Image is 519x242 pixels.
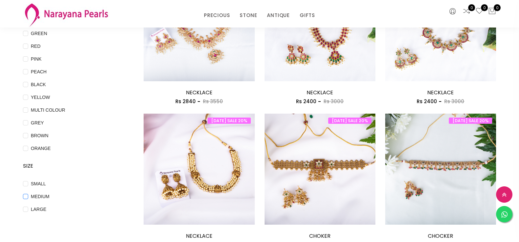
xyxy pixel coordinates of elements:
span: Rs 3000 [324,98,344,105]
span: YELLOW [28,94,52,101]
span: Rs 2400 [296,98,316,105]
a: 0 [463,7,470,16]
span: 0 [481,4,488,11]
a: CHOKER [309,232,330,240]
span: BLACK [28,81,49,88]
span: [DATE] SALE 20% [449,118,492,124]
span: ORANGE [28,145,53,152]
a: NECKLACE [186,232,212,240]
span: LARGE [28,206,49,213]
a: NECKLACE [186,89,212,96]
span: RED [28,43,43,50]
span: Rs 2840 [175,98,196,105]
a: GIFTS [300,10,315,20]
a: NECKLACE [427,89,454,96]
a: PRECIOUS [204,10,230,20]
span: 0 [468,4,475,11]
a: STONE [240,10,257,20]
h4: SIZE [23,162,124,170]
a: CHOCKER [428,232,453,240]
a: NECKLACE [307,89,333,96]
span: GREY [28,119,47,126]
span: [DATE] SALE 20% [208,118,251,124]
a: ANTIQUE [267,10,290,20]
span: PEACH [28,68,49,75]
span: GREEN [28,30,50,37]
a: 0 [475,7,483,16]
button: 0 [488,7,496,16]
span: Rs 3550 [203,98,223,105]
span: Rs 3000 [444,98,464,105]
span: [DATE] SALE 20% [328,118,371,124]
span: BROWN [28,132,51,139]
span: MULTI COLOUR [28,106,68,114]
span: 0 [494,4,501,11]
span: SMALL [28,180,49,187]
span: Rs 2400 [417,98,437,105]
span: MEDIUM [28,193,52,200]
span: PINK [28,55,44,63]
